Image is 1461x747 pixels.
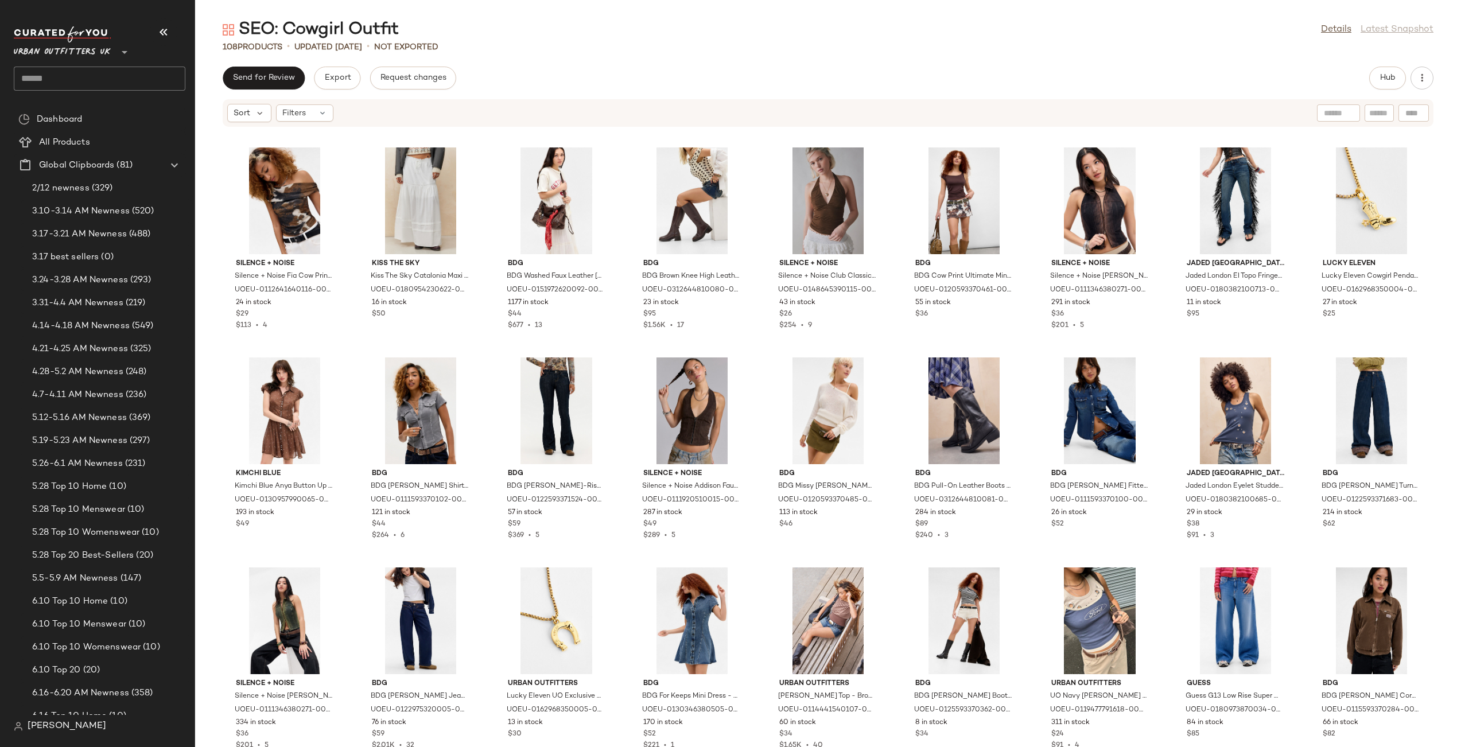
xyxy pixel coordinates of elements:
span: 6 [401,532,405,539]
span: 5 [1080,322,1084,329]
span: Urban Outfitters UK [14,39,111,60]
span: UOEU-0162968350005-000-070 [507,705,604,715]
span: (219) [123,297,146,310]
span: BDG [915,259,1013,269]
span: UOEU-0115593370284-000-020 [1322,705,1419,715]
img: 0119477791618_041_b [1042,567,1158,674]
span: $24 [1051,729,1064,740]
span: 5.19-5.23 AM Newness [32,434,127,448]
span: 214 in stock [1323,508,1362,518]
img: 0115593370284_020_a2 [1314,567,1429,674]
span: 3.24-3.28 AM Newness [32,274,128,287]
span: BDG [643,679,741,689]
span: $26 [779,309,792,320]
span: UOEU-0180382100685-000-004 [1186,495,1283,505]
p: updated [DATE] [294,41,362,53]
span: 5 [535,532,539,539]
span: 6.10 Top 10 Womenswear [32,641,141,654]
img: 0120593370461_029_b [906,147,1022,254]
img: svg%3e [223,24,234,36]
span: (488) [127,228,151,241]
span: 2/12 newness [32,182,90,195]
span: 16 in stock [372,298,407,308]
span: 6.16 Top 10 Home [32,710,107,723]
span: BDG [1323,469,1420,479]
span: BDG [779,469,877,479]
img: 0130346380505_092_a2 [634,567,750,674]
span: BDG [PERSON_NAME] Shirt - Grey 2XS at Urban Outfitters [371,481,468,492]
span: Silence + Noise [1051,259,1149,269]
span: 4.14-4.18 AM Newness [32,320,130,333]
span: $46 [779,519,792,530]
span: UOEU-0119477791618-000-041 [1050,705,1148,715]
span: 3.31-4.4 AM Newness [32,297,123,310]
span: (10) [108,595,127,608]
span: $369 [508,532,524,539]
span: 311 in stock [1051,718,1090,728]
span: Guess G13 Low Rise Super Wide Leg Jeans - Tinted Denim 26 at Urban Outfitters [1186,691,1283,702]
span: Sort [234,107,250,119]
span: 66 in stock [1323,718,1358,728]
span: (0) [99,251,113,264]
span: (520) [130,205,154,218]
img: 0111593370102_004_a2 [363,357,479,464]
button: Request changes [370,67,456,90]
img: 0151972620092_020_b [499,147,615,254]
span: Lucky Eleven [1323,259,1420,269]
span: 29 in stock [1187,508,1222,518]
span: Jaded [GEOGRAPHIC_DATA] [1187,259,1284,269]
span: • [523,322,535,329]
span: UOEU-0180954230622-000-010 [371,285,468,295]
span: 121 in stock [372,508,410,518]
span: $240 [915,532,933,539]
span: UOEU-0312644810080-000-020 [642,285,740,295]
span: $34 [779,729,792,740]
span: Silence + Noise [643,469,741,479]
span: UOEU-0120593370461-000-029 [914,285,1012,295]
span: 43 in stock [779,298,815,308]
span: 5.28 Top 10 Home [32,480,107,493]
span: (358) [129,687,153,700]
span: Jaded London Eyelet Studded Vest Jacket - Grey UK 10 at Urban Outfitters [1186,481,1283,492]
span: BDG Washed Faux Leather [PERSON_NAME] Detail Bag - Brown at Urban Outfitters [507,271,604,282]
span: Urban Outfitters [508,679,605,689]
span: BDG [508,469,605,479]
span: 6.10 Top 20 [32,664,81,677]
span: 291 in stock [1051,298,1090,308]
img: svg%3e [18,114,30,125]
span: 170 in stock [643,718,683,728]
span: Silence + Noise [PERSON_NAME] Top - [PERSON_NAME] M at Urban Outfitters [1050,271,1148,282]
span: (10) [107,710,126,723]
span: BDG [915,679,1013,689]
span: $1.56K [643,322,666,329]
span: $34 [915,729,928,740]
img: 0122593371683_094_a2 [1314,357,1429,464]
span: BDG [508,259,605,269]
span: 113 in stock [779,508,818,518]
span: 1177 in stock [508,298,549,308]
span: (325) [128,343,151,356]
img: 0130957990065_020_a2 [227,357,343,464]
img: 0180382100713_091_a2 [1178,147,1293,254]
span: 13 in stock [508,718,543,728]
span: BDG [PERSON_NAME] Corduroy Jacket - Brown 2XS at Urban Outfitters [1322,691,1419,702]
span: $44 [372,519,386,530]
span: [PERSON_NAME] Top - Brown L at Urban Outfitters [778,691,876,702]
span: Silence + Noise Fia Cow Print Top - Brown M at Urban Outfitters [235,271,332,282]
span: UOEU-0111920510015-000-020 [642,495,740,505]
span: • [389,532,401,539]
span: 24 in stock [236,298,271,308]
span: 4.7-4.11 AM Newness [32,388,123,402]
img: 0114441540107_029_a2 [770,567,886,674]
span: 11 in stock [1187,298,1221,308]
span: Lucky Eleven UO Exclusive Good Luck Necklace - Gold at Urban Outfitters [507,691,604,702]
button: Send for Review [223,67,305,90]
img: 0312644810080_020_m [634,147,750,254]
button: Export [314,67,360,90]
span: BDG Brown Knee High Leather Boots - Brown UK 4 at Urban Outfitters [642,271,740,282]
span: $95 [643,309,656,320]
span: (369) [127,411,151,425]
span: $59 [372,729,384,740]
img: svg%3e [14,722,23,731]
span: • [251,322,263,329]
